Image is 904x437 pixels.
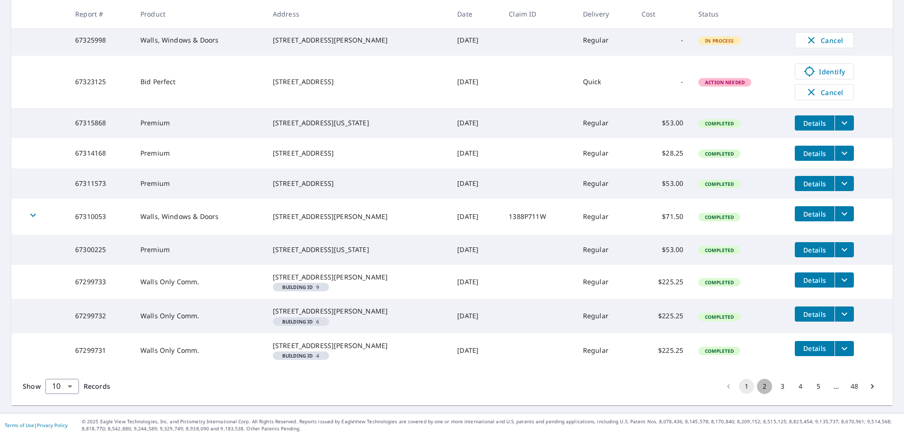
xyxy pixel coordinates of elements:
button: Go to page 3 [775,379,790,394]
em: Building ID [282,285,313,289]
button: page 1 [739,379,754,394]
span: Identify [801,66,848,77]
td: [DATE] [450,25,501,56]
span: Completed [699,314,739,320]
div: [STREET_ADDRESS][PERSON_NAME] [273,341,443,350]
div: [STREET_ADDRESS][PERSON_NAME] [273,306,443,316]
span: Completed [699,120,739,127]
td: Regular [575,265,634,299]
span: Details [800,179,829,188]
span: 6 [277,319,325,324]
td: Regular [575,25,634,56]
button: filesDropdownBtn-67314168 [834,146,854,161]
div: [STREET_ADDRESS][US_STATE] [273,245,443,254]
td: 67299731 [68,333,133,367]
td: Premium [133,108,265,138]
a: Terms of Use [5,422,34,428]
td: $225.25 [634,333,691,367]
td: Premium [133,138,265,168]
td: Premium [133,168,265,199]
div: [STREET_ADDRESS][PERSON_NAME] [273,212,443,221]
span: Details [800,276,829,285]
td: - [634,25,691,56]
button: filesDropdownBtn-67299733 [834,272,854,288]
button: Cancel [795,84,854,100]
td: Regular [575,108,634,138]
td: [DATE] [450,333,501,367]
span: Details [800,245,829,254]
nav: pagination navigation [720,379,881,394]
button: Go to page 48 [847,379,862,394]
button: detailsBtn-67311573 [795,176,834,191]
td: [DATE] [450,168,501,199]
em: Building ID [282,353,313,358]
button: Go to page 4 [793,379,808,394]
td: $53.00 [634,235,691,265]
td: Walls Only Comm. [133,265,265,299]
td: [DATE] [450,199,501,235]
span: Details [800,310,829,319]
td: Quick [575,56,634,108]
td: Regular [575,299,634,333]
span: Completed [699,279,739,286]
button: filesDropdownBtn-67300225 [834,242,854,257]
div: Show 10 records [45,379,79,394]
span: Records [84,382,110,391]
button: Go to next page [865,379,880,394]
td: 67323125 [68,56,133,108]
span: Details [800,119,829,128]
span: Show [23,382,41,391]
td: Regular [575,333,634,367]
td: 67315868 [68,108,133,138]
button: Cancel [795,32,854,48]
span: Completed [699,150,739,157]
span: 9 [277,285,325,289]
td: Regular [575,168,634,199]
td: Premium [133,235,265,265]
button: Go to page 2 [757,379,772,394]
div: [STREET_ADDRESS][US_STATE] [273,118,443,128]
td: 67300225 [68,235,133,265]
td: $71.50 [634,199,691,235]
button: Go to page 5 [811,379,826,394]
span: In Process [699,37,740,44]
div: 10 [45,373,79,400]
td: 67299733 [68,265,133,299]
p: © 2025 Eagle View Technologies, Inc. and Pictometry International Corp. All Rights Reserved. Repo... [82,418,899,432]
td: $225.25 [634,265,691,299]
p: | [5,422,68,428]
td: [DATE] [450,299,501,333]
td: Walls, Windows & Doors [133,25,265,56]
td: - [634,56,691,108]
td: Regular [575,199,634,235]
td: Regular [575,235,634,265]
td: [DATE] [450,235,501,265]
td: Bid Perfect [133,56,265,108]
td: Regular [575,138,634,168]
td: Walls Only Comm. [133,299,265,333]
span: Action Needed [699,79,750,86]
td: 67314168 [68,138,133,168]
div: [STREET_ADDRESS][PERSON_NAME] [273,272,443,282]
button: filesDropdownBtn-67311573 [834,176,854,191]
td: 67325998 [68,25,133,56]
button: filesDropdownBtn-67310053 [834,206,854,221]
button: filesDropdownBtn-67315868 [834,115,854,131]
a: Privacy Policy [37,422,68,428]
span: Completed [699,181,739,187]
td: Walls Only Comm. [133,333,265,367]
td: 67299732 [68,299,133,333]
span: Details [800,210,829,218]
span: Completed [699,247,739,253]
td: $28.25 [634,138,691,168]
button: filesDropdownBtn-67299732 [834,306,854,322]
td: 67311573 [68,168,133,199]
td: 1388P711W [501,199,575,235]
button: detailsBtn-67299733 [795,272,834,288]
a: Identify [795,63,854,79]
button: filesDropdownBtn-67299731 [834,341,854,356]
td: $225.25 [634,299,691,333]
td: $53.00 [634,168,691,199]
td: [DATE] [450,56,501,108]
button: detailsBtn-67315868 [795,115,834,131]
